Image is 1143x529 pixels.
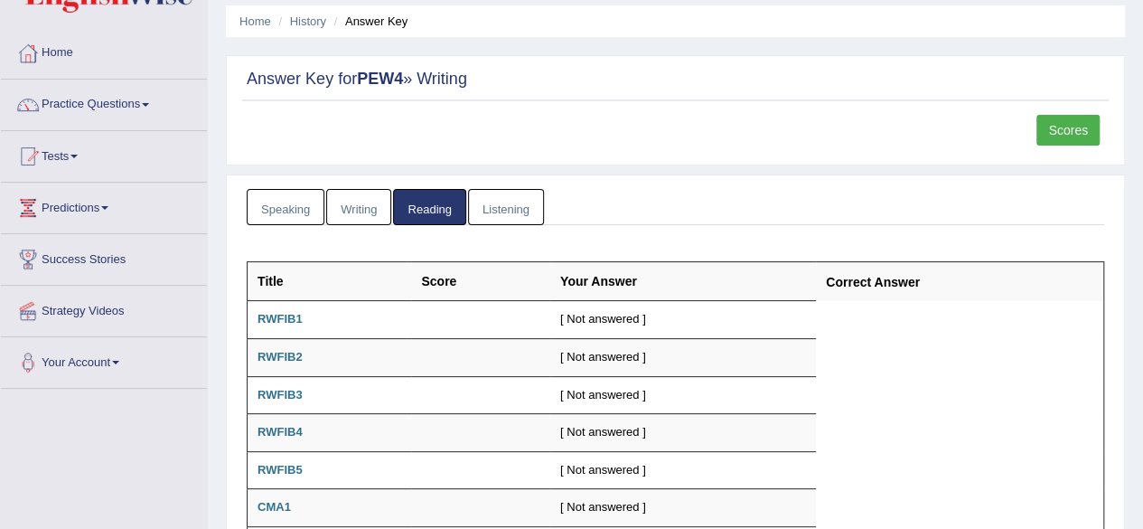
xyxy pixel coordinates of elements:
th: Your Answer [550,262,816,301]
a: Home [1,28,207,73]
b: RWFIB3 [258,388,303,401]
a: Practice Questions [1,80,207,125]
td: [ Not answered ] [550,376,816,414]
a: Predictions [1,183,207,228]
td: [ Not answered ] [550,489,816,527]
a: Strategy Videos [1,286,207,331]
a: Writing [326,189,391,226]
a: History [290,14,326,28]
b: RWFIB2 [258,350,303,364]
td: [ Not answered ] [550,339,816,377]
a: Listening [468,189,544,226]
strong: PEW4 [357,70,403,88]
a: Speaking [247,189,324,226]
b: RWFIB4 [258,425,303,439]
td: [ Not answered ] [550,414,816,452]
a: Scores [1036,115,1100,146]
a: Tests [1,131,207,176]
td: [ Not answered ] [550,301,816,339]
td: [ Not answered ] [550,451,816,489]
a: Reading [393,189,465,226]
a: Your Account [1,337,207,383]
b: CMA1 [258,500,291,514]
th: Title [248,262,412,301]
b: RWFIB5 [258,463,303,477]
th: Correct Answer [816,262,1103,301]
b: RWFIB1 [258,312,303,326]
li: Answer Key [330,13,408,30]
a: Success Stories [1,234,207,279]
h2: Answer Key for » Writing [247,71,1104,89]
th: Score [411,262,550,301]
a: Home [239,14,271,28]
